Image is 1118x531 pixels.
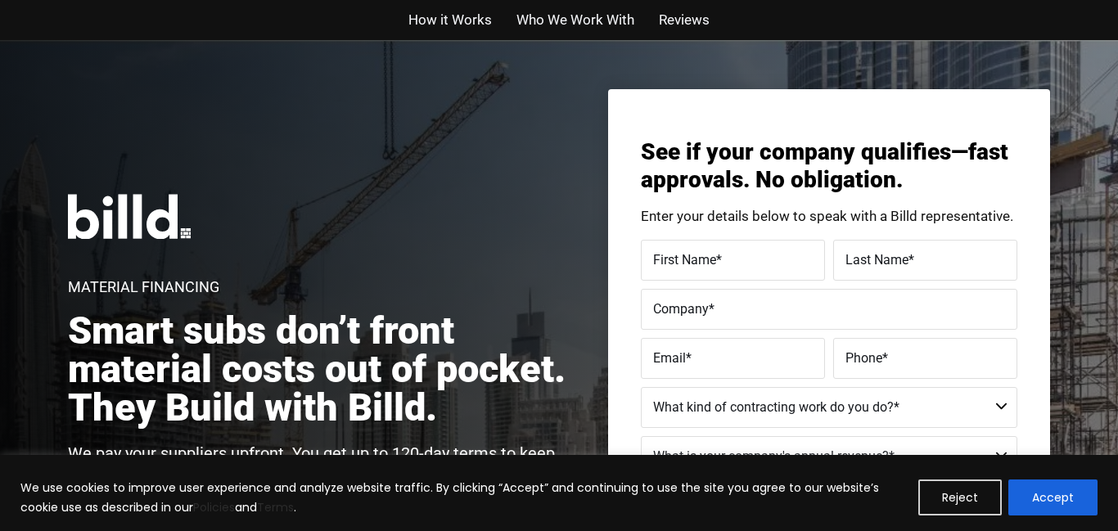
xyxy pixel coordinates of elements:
[653,301,709,317] span: Company
[659,8,710,32] a: Reviews
[68,280,219,295] h1: Material Financing
[845,252,908,268] span: Last Name
[193,499,235,515] a: Policies
[641,138,1017,193] h3: See if your company qualifies—fast approvals. No obligation.
[918,479,1002,515] button: Reject
[1008,479,1098,515] button: Accept
[516,8,634,32] a: Who We Work With
[653,252,716,268] span: First Name
[653,350,686,366] span: Email
[20,478,906,517] p: We use cookies to improve user experience and analyze website traffic. By clicking “Accept” and c...
[641,209,1017,223] p: Enter your details below to speak with a Billd representative.
[68,443,577,485] p: We pay your suppliers upfront. You get up to 120-day terms to keep cash flowing and projects moving.
[845,350,882,366] span: Phone
[68,311,577,426] h2: Smart subs don’t front material costs out of pocket. They Build with Billd.
[257,499,294,515] a: Terms
[408,8,492,32] a: How it Works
